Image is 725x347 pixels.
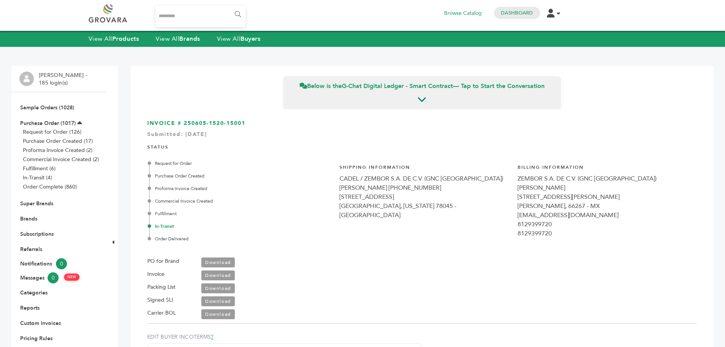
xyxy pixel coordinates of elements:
[211,333,214,341] a: ?
[444,9,482,18] a: Browse Catalog
[20,335,53,342] a: Pricing Rules
[241,35,260,43] strong: Buyers
[201,257,235,267] a: Download
[518,192,688,201] div: [STREET_ADDRESS][PERSON_NAME]
[339,183,510,192] div: [PERSON_NAME] [PHONE_NUMBER]
[147,270,164,279] label: Invoice
[89,35,139,43] a: View AllProducts
[149,210,331,217] div: Fulfillment
[149,185,331,192] div: Proforma Invoice Created
[23,156,99,163] a: Commercial Invoice Created (2)
[23,128,81,136] a: Request for Order (126)
[20,246,42,253] a: Referrals
[518,164,688,174] h4: Billing Information
[156,6,246,27] input: Search...
[217,35,261,43] a: View AllBuyers
[518,201,688,211] div: [PERSON_NAME], 66267 - MX
[147,120,697,138] h3: INVOICE # 250605-1520-15001
[339,174,510,183] div: CADEL / ZEMBOR S.A. DE C.V. (GNC [GEOGRAPHIC_DATA])
[20,104,74,111] a: Sample Orders (1028)
[23,165,56,172] a: Fulfillment (6)
[518,220,688,229] div: 8129399720
[147,257,179,266] label: PO for Brand
[518,211,688,220] div: [EMAIL_ADDRESS][DOMAIN_NAME]
[501,10,533,16] a: Dashboard
[20,320,61,327] a: Custom Invoices
[20,120,76,127] a: Purchase Order (1017)
[20,272,98,283] a: Messages0 NEW
[20,289,48,296] a: Categories
[20,200,53,207] a: Super Brands
[149,223,331,230] div: In-Transit
[147,131,697,138] div: Submitted: [DATE]
[201,283,235,293] a: Download
[201,270,235,280] a: Download
[20,230,54,238] a: Subscriptions
[20,215,37,222] a: Brands
[39,72,89,86] li: [PERSON_NAME] - 185 login(s)
[23,174,52,181] a: In-Transit (4)
[518,183,688,192] div: [PERSON_NAME]
[147,296,173,305] label: Signed SLI
[149,173,331,179] div: Purchase Order Created
[147,283,175,292] label: Packing List
[23,183,77,190] a: Order Complete (860)
[147,144,697,154] h4: STATUS
[149,160,331,167] div: Request for Order
[156,35,200,43] a: View AllBrands
[23,147,92,154] a: Proforma Invoice Created (2)
[20,304,40,312] a: Reports
[518,229,688,238] div: 8129399720
[342,82,453,90] strong: G-Chat Digital Ledger - Smart Contract
[23,138,93,145] a: Purchase Order Created (17)
[339,164,510,174] h4: Shipping Information
[147,333,422,341] label: EDIT BUYER INCOTERMS
[147,309,176,318] label: Carrier BOL
[339,192,510,201] div: [STREET_ADDRESS]
[201,296,235,306] a: Download
[20,258,98,269] a: Notifications0
[339,201,510,220] div: [GEOGRAPHIC_DATA], [US_STATE] 78045 - [GEOGRAPHIC_DATA]
[112,35,139,43] strong: Products
[48,272,59,283] span: 0
[149,198,331,205] div: Commercial Invoice Created
[149,235,331,242] div: Order Delivered
[19,72,34,86] img: profile.png
[300,82,545,90] span: Below is the — Tap to Start the Conversation
[56,258,67,269] span: 0
[518,174,688,183] div: ZEMBOR S.A. DE C.V. (GNC [GEOGRAPHIC_DATA])
[201,309,235,319] a: Download
[64,273,80,281] span: NEW
[179,35,200,43] strong: Brands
